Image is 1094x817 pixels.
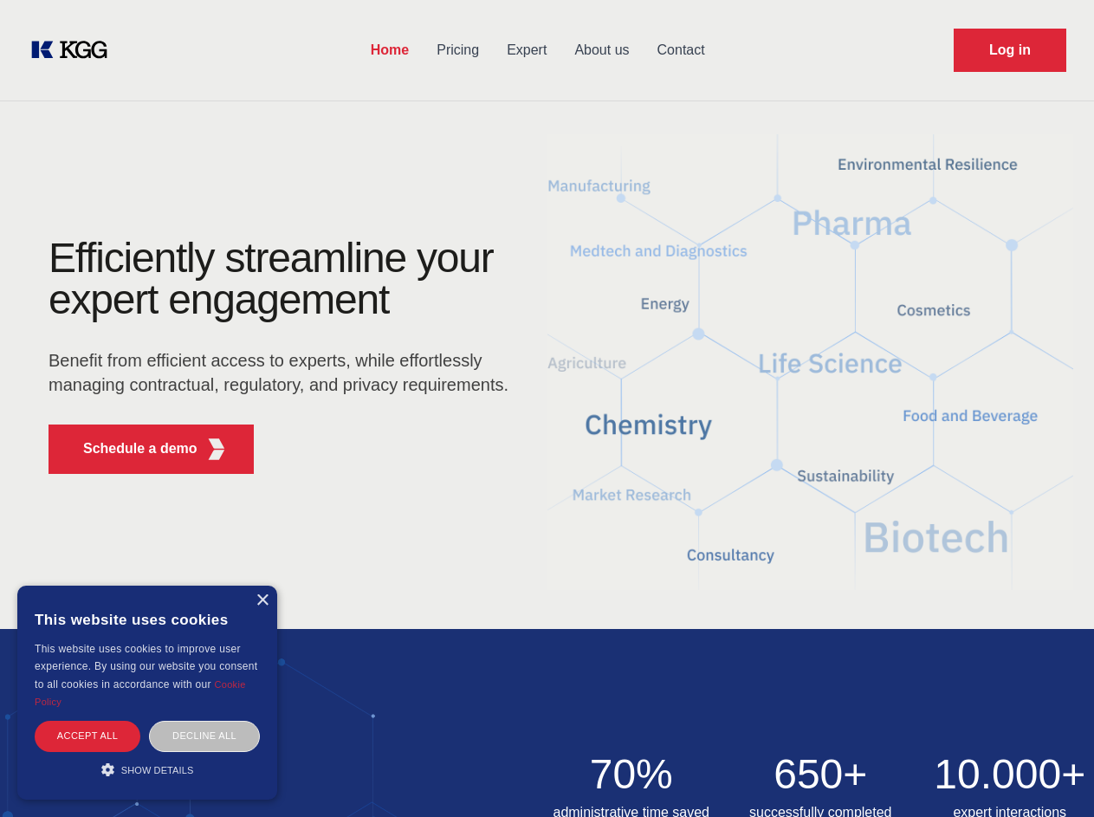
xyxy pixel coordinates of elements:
div: Close [256,594,269,607]
span: Show details [121,765,194,775]
a: Contact [644,28,719,73]
div: Show details [35,761,260,778]
h2: 650+ [736,754,905,795]
span: This website uses cookies to improve user experience. By using our website you consent to all coo... [35,643,257,691]
a: Request Demo [954,29,1066,72]
div: This website uses cookies [35,599,260,640]
a: KOL Knowledge Platform: Talk to Key External Experts (KEE) [28,36,121,64]
img: KGG Fifth Element RED [205,438,227,460]
a: Home [357,28,423,73]
p: Schedule a demo [83,438,197,459]
a: Expert [493,28,560,73]
a: About us [560,28,643,73]
img: KGG Fifth Element RED [547,113,1074,612]
iframe: Chat Widget [1007,734,1094,817]
p: Benefit from efficient access to experts, while effortlessly managing contractual, regulatory, an... [49,348,520,397]
h2: 70% [547,754,716,795]
a: Cookie Policy [35,679,246,707]
div: Accept all [35,721,140,751]
div: Decline all [149,721,260,751]
button: Schedule a demoKGG Fifth Element RED [49,425,254,474]
h1: Efficiently streamline your expert engagement [49,237,520,321]
a: Pricing [423,28,493,73]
